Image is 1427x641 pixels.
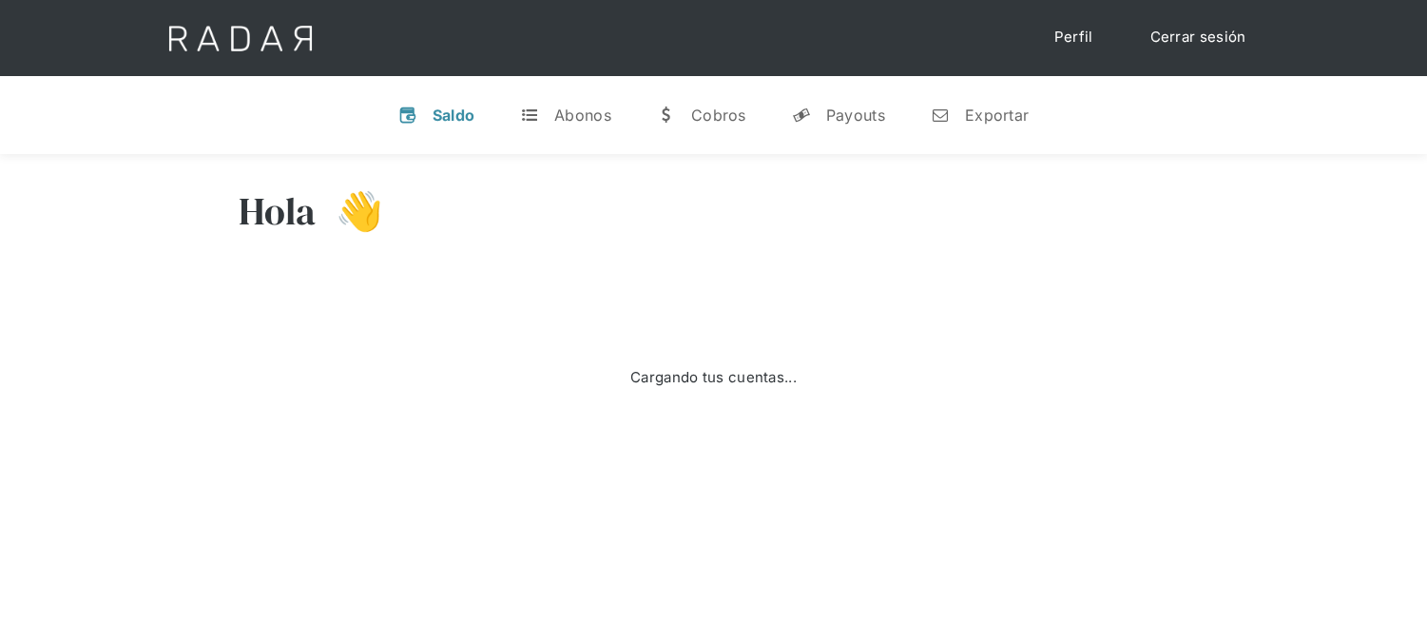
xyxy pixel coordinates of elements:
[1035,19,1112,56] a: Perfil
[792,106,811,125] div: y
[1131,19,1265,56] a: Cerrar sesión
[433,106,475,125] div: Saldo
[826,106,885,125] div: Payouts
[657,106,676,125] div: w
[965,106,1029,125] div: Exportar
[630,367,797,389] div: Cargando tus cuentas...
[239,187,317,235] h3: Hola
[520,106,539,125] div: t
[317,187,383,235] h3: 👋
[691,106,746,125] div: Cobros
[931,106,950,125] div: n
[398,106,417,125] div: v
[554,106,611,125] div: Abonos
